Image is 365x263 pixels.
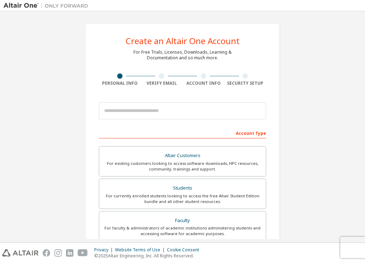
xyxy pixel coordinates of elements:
div: Faculty [103,216,262,226]
img: altair_logo.svg [2,249,38,257]
div: Website Terms of Use [115,247,167,253]
div: Verify Email [141,80,183,86]
img: linkedin.svg [66,249,73,257]
div: For currently enrolled students looking to access the free Altair Student Edition bundle and all ... [103,193,262,204]
p: © 2025 Altair Engineering, Inc. All Rights Reserved. [94,253,203,259]
div: Cookie Consent [167,247,203,253]
div: Security Setup [225,80,267,86]
img: Altair One [4,2,92,9]
img: instagram.svg [54,249,62,257]
img: facebook.svg [43,249,50,257]
img: youtube.svg [78,249,88,257]
div: For existing customers looking to access software downloads, HPC resources, community, trainings ... [103,161,262,172]
div: Personal Info [99,80,141,86]
div: Create an Altair One Account [126,37,240,45]
div: For faculty & administrators of academic institutions administering students and accessing softwa... [103,225,262,237]
div: Altair Customers [103,151,262,161]
div: For Free Trials, Licenses, Downloads, Learning & Documentation and so much more. [133,49,232,61]
div: Privacy [94,247,115,253]
div: Students [103,183,262,193]
div: Account Type [99,127,266,138]
div: Account Info [182,80,225,86]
